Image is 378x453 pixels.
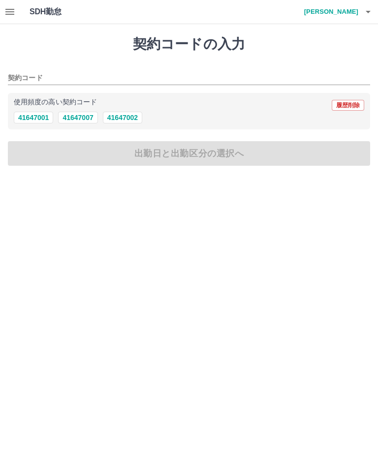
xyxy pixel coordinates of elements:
h1: 契約コードの入力 [8,36,370,53]
button: 履歴削除 [332,100,364,111]
button: 41647002 [103,112,142,123]
p: 使用頻度の高い契約コード [14,99,97,106]
button: 41647007 [58,112,97,123]
button: 41647001 [14,112,53,123]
